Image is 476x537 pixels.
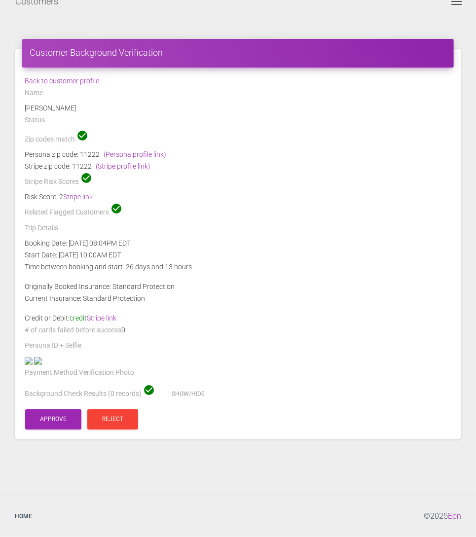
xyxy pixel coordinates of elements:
[87,314,116,322] a: Stripe link
[7,503,39,530] a: Home
[30,46,446,59] h4: Customer Background Verification
[17,102,459,114] div: [PERSON_NAME]
[25,160,451,172] div: Stripe zip code: 11222
[17,281,459,292] div: Originally Booked Insurance: Standard Protection
[17,324,459,339] div: 0
[25,325,121,335] label: # of cards failed before success
[34,357,42,365] img: 14465c-legacy-shared-us-central1%2Fselfiefile%2Fimage%2F937429924%2Fshrine_processed%2F8d4daced39...
[25,135,75,144] label: Zip codes match
[104,150,166,158] a: (Persona profile link)
[70,314,116,322] span: credit
[448,511,461,521] a: Eon
[25,77,99,85] a: Back to customer profile
[424,503,469,530] div: © 2025
[25,208,109,217] label: Related Flagged Customers
[96,162,150,170] a: (Stripe profile link)
[25,177,79,187] label: Stripe Risk Scores
[17,237,459,249] div: Booking Date: [DATE] 08:04PM EDT
[76,130,88,142] span: check_circle
[25,223,58,233] label: Trip Details
[17,292,459,304] div: Current Insurance: Standard Protection
[17,261,459,273] div: Time between booking and start: 26 days and 13 hours
[25,341,81,351] label: Persona ID + Selfie
[25,357,33,365] img: negative-dl-front-photo.jpg
[25,88,43,98] label: Name
[25,409,81,430] button: Approve
[17,249,459,261] div: Start Date: [DATE] 10:00AM EDT
[143,384,155,396] span: check_circle
[17,312,459,324] div: Credit or Debit:
[25,115,45,125] label: Status
[25,389,142,399] label: Background Check Results (0 records)
[25,191,451,203] div: Risk Score: 2
[157,384,220,404] button: Show/Hide
[25,368,134,378] label: Payment Method Verification Photo
[80,172,92,184] span: check_circle
[25,148,451,160] div: Persona zip code: 11222
[63,193,93,201] a: Stripe link
[110,203,122,215] span: check_circle
[87,409,138,430] button: Reject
